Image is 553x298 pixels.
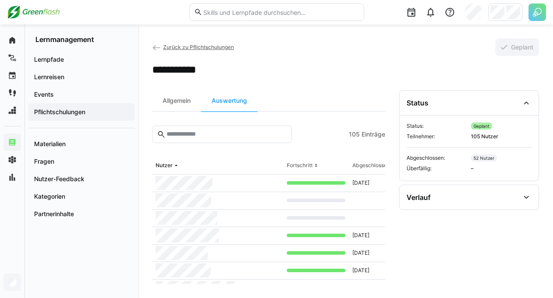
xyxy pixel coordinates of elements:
input: Skills und Lernpfade durchsuchen… [202,8,359,16]
span: Teilnehmer: [407,133,467,140]
span: 105 Nutzer [471,133,532,140]
div: Nutzer [156,162,173,169]
button: Geplant [495,39,539,56]
span: Status: [407,123,467,130]
span: [DATE] [352,232,369,239]
span: [DATE] [352,179,369,186]
div: Status [407,98,428,107]
span: Einträge [362,130,385,139]
div: Auswertung [201,90,257,111]
span: Abgeschlossen: [407,154,467,161]
div: Abgeschlossen am [352,162,399,169]
span: Geplant [510,43,535,52]
div: Allgemein [152,90,201,111]
span: 105 [349,130,360,139]
span: [DATE] [352,267,369,274]
span: – [471,165,532,172]
div: 52 Nutzer [471,154,497,161]
div: Geplant [471,123,492,130]
div: Verlauf [407,193,431,202]
div: Fortschritt [287,162,313,169]
a: Zurück zu Pflichtschulungen [152,44,234,50]
span: [DATE] [352,249,369,256]
span: Überfällig: [407,165,467,172]
span: Zurück zu Pflichtschulungen [163,44,234,50]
